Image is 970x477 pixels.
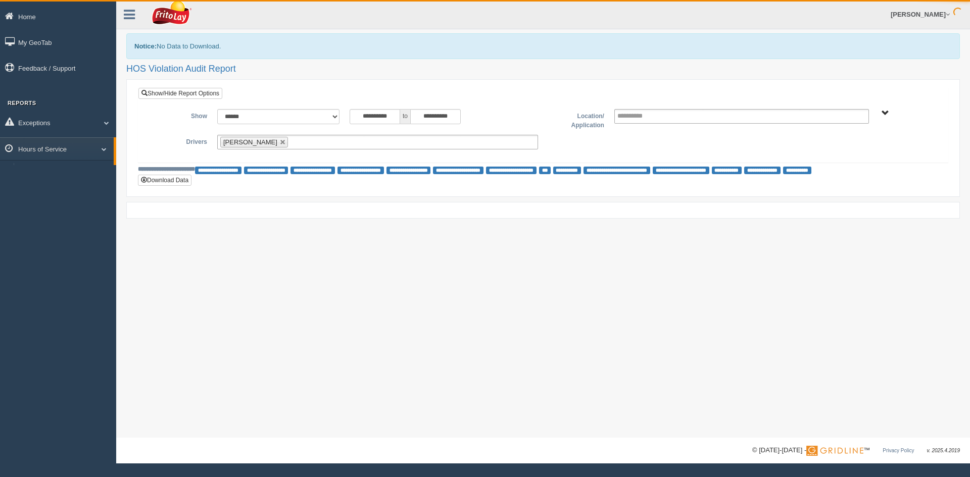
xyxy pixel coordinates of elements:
[927,448,960,453] span: v. 2025.4.2019
[18,163,114,181] a: HOS Explanation Reports
[146,135,212,147] label: Drivers
[752,445,960,456] div: © [DATE]-[DATE] - ™
[138,88,222,99] a: Show/Hide Report Options
[126,64,960,74] h2: HOS Violation Audit Report
[883,448,914,453] a: Privacy Policy
[134,42,157,50] b: Notice:
[138,175,191,186] button: Download Data
[806,446,863,456] img: Gridline
[146,109,212,121] label: Show
[543,109,609,130] label: Location/ Application
[126,33,960,59] div: No Data to Download.
[400,109,410,124] span: to
[223,138,277,146] span: [PERSON_NAME]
